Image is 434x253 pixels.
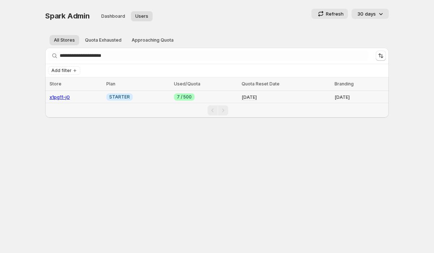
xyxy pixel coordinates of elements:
span: Add filter [51,68,72,73]
nav: Pagination [45,103,389,118]
td: [DATE] [332,91,389,103]
button: Add filter [48,66,80,75]
span: Approaching Quota [132,37,174,43]
button: Refresh [311,9,348,19]
button: All stores [50,35,79,45]
button: Quota exhausted stores [81,35,126,45]
button: Sort the results [376,51,386,61]
span: Users [135,13,148,19]
p: 30 days [357,10,376,17]
span: STARTER [109,94,130,100]
button: Stores approaching quota [127,35,178,45]
span: Quota Exhausted [85,37,122,43]
span: Spark Admin [45,12,90,20]
span: Plan [106,81,115,87]
button: User management [131,11,153,21]
span: Dashboard [101,13,125,19]
span: Store [50,81,61,87]
span: All Stores [54,37,75,43]
span: Branding [335,81,354,87]
button: Dashboard overview [97,11,129,21]
button: 30 days [352,9,389,19]
span: Used/Quota [174,81,200,87]
span: 7 / 500 [177,94,192,100]
span: Quota Reset Date [242,81,280,87]
p: Refresh [326,10,344,17]
span: [DATE] [242,94,257,100]
a: x1pg11-j0 [50,94,70,100]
